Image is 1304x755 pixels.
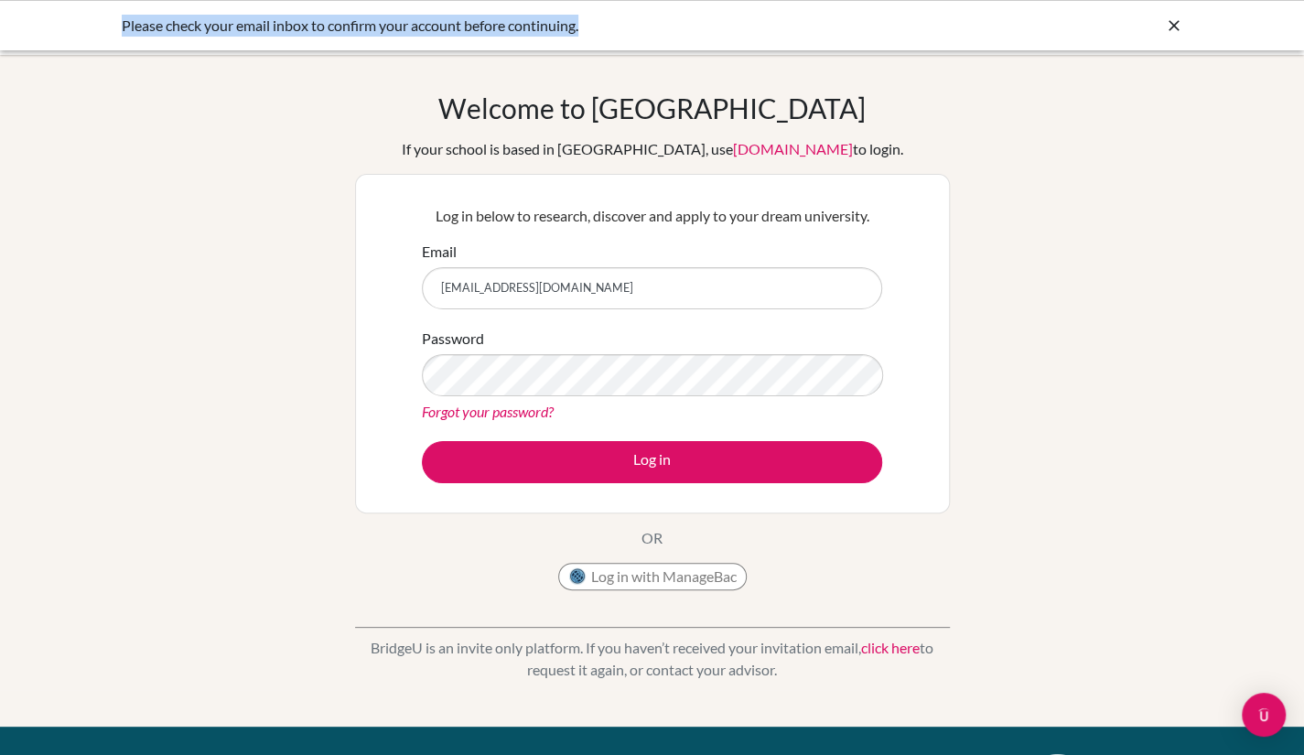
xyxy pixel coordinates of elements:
[122,15,909,37] div: Please check your email inbox to confirm your account before continuing.
[641,527,663,549] p: OR
[422,441,882,483] button: Log in
[355,637,950,681] p: BridgeU is an invite only platform. If you haven’t received your invitation email, to request it ...
[438,92,866,124] h1: Welcome to [GEOGRAPHIC_DATA]
[1242,693,1286,737] div: Open Intercom Messenger
[558,563,747,590] button: Log in with ManageBac
[422,403,554,420] a: Forgot your password?
[402,138,903,160] div: If your school is based in [GEOGRAPHIC_DATA], use to login.
[733,140,853,157] a: [DOMAIN_NAME]
[422,205,882,227] p: Log in below to research, discover and apply to your dream university.
[422,328,484,350] label: Password
[422,241,457,263] label: Email
[861,639,920,656] a: click here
